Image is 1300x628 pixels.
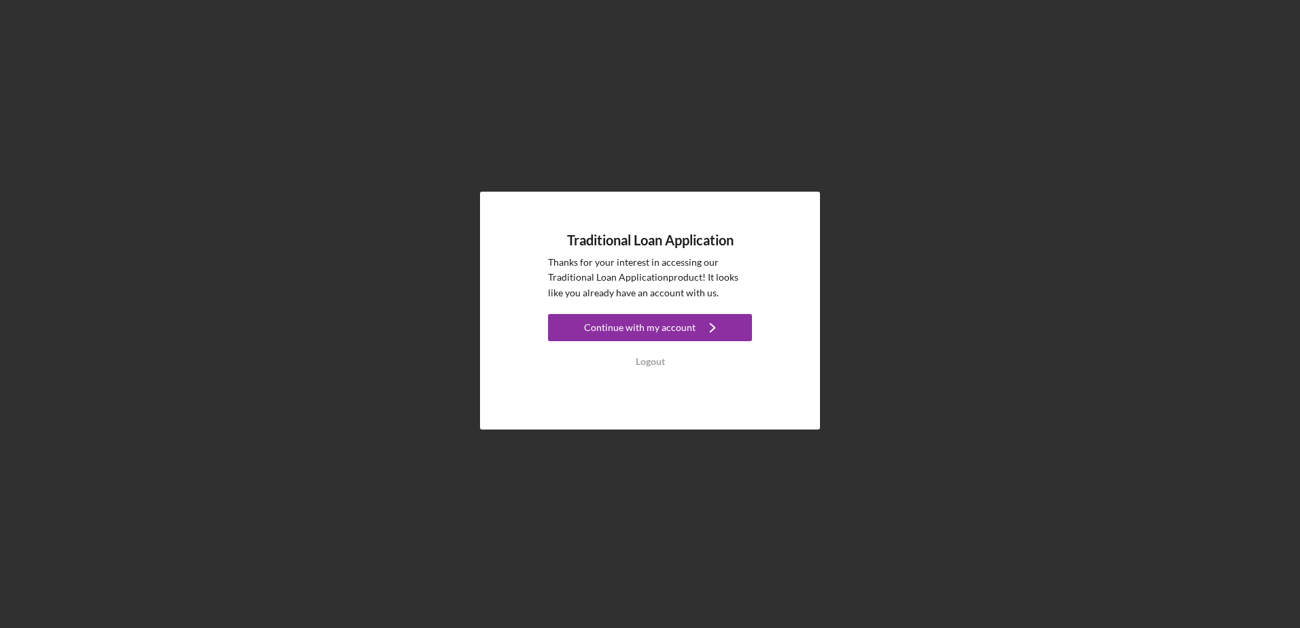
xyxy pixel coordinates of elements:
p: Thanks for your interest in accessing our Traditional Loan Application product! It looks like you... [548,255,752,300]
button: Logout [548,348,752,375]
a: Continue with my account [548,314,752,345]
button: Continue with my account [548,314,752,341]
div: Logout [636,348,665,375]
div: Continue with my account [584,314,696,341]
h4: Traditional Loan Application [567,232,734,248]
